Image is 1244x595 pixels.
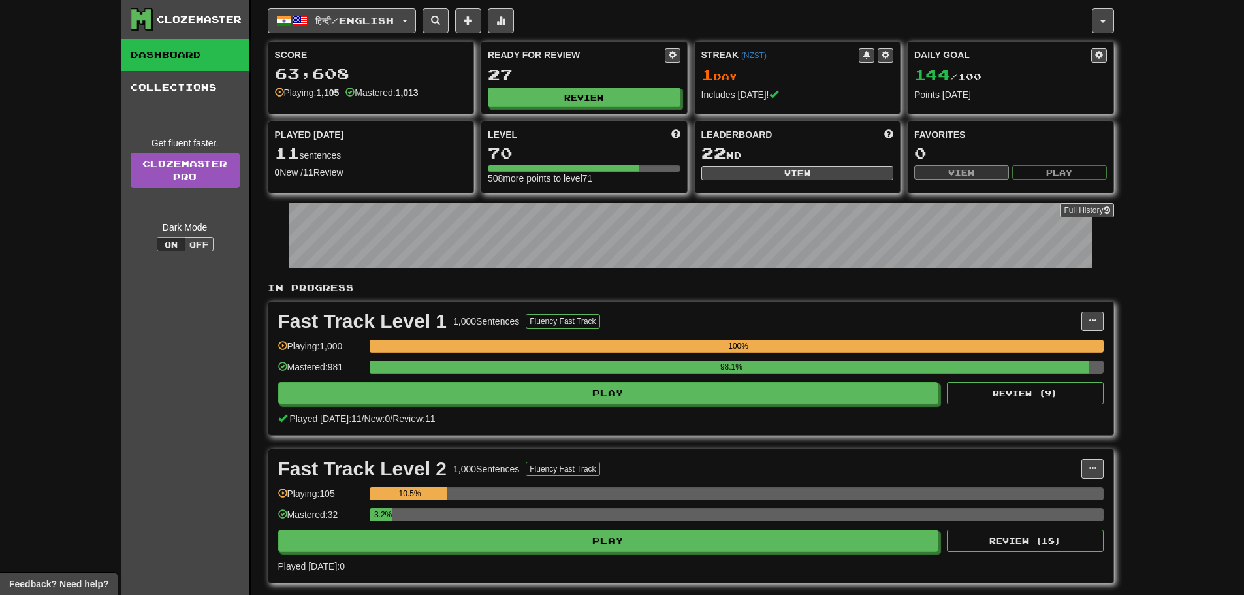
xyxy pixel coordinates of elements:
[1060,203,1113,217] button: Full History
[671,128,680,141] span: Score more points to level up
[275,145,468,162] div: sentences
[390,413,392,424] span: /
[455,8,481,33] button: Add sentence to collection
[374,508,393,521] div: 3.2%
[315,15,394,26] span: हिन्दी / English
[701,144,726,162] span: 22
[275,167,280,178] strong: 0
[701,67,894,84] div: Day
[278,312,447,331] div: Fast Track Level 1
[453,315,519,328] div: 1,000 Sentences
[121,39,249,71] a: Dashboard
[947,530,1104,552] button: Review (18)
[914,65,950,84] span: 144
[1012,165,1107,180] button: Play
[278,361,363,382] div: Mastered: 981
[278,530,939,552] button: Play
[488,128,517,141] span: Level
[488,88,680,107] button: Review
[345,86,418,99] div: Mastered:
[701,65,714,84] span: 1
[488,172,680,185] div: 508 more points to level 71
[278,340,363,361] div: Playing: 1,000
[275,144,300,162] span: 11
[914,128,1107,141] div: Favorites
[488,67,680,83] div: 27
[374,487,447,500] div: 10.5%
[526,462,599,476] button: Fluency Fast Track
[701,145,894,162] div: nd
[392,413,435,424] span: Review: 11
[488,48,665,61] div: Ready for Review
[131,153,240,188] a: ClozemasterPro
[914,145,1107,161] div: 0
[374,361,1089,374] div: 98.1%
[9,577,108,590] span: Open feedback widget
[374,340,1104,353] div: 100%
[396,88,419,98] strong: 1,013
[701,128,773,141] span: Leaderboard
[268,8,416,33] button: हिन्दी/English
[131,221,240,234] div: Dark Mode
[278,382,939,404] button: Play
[316,88,339,98] strong: 1,105
[268,281,1114,295] p: In Progress
[131,137,240,150] div: Get fluent faster.
[275,65,468,82] div: 63,608
[275,48,468,61] div: Score
[364,413,391,424] span: New: 0
[278,508,363,530] div: Mastered: 32
[275,86,340,99] div: Playing:
[488,8,514,33] button: More stats
[423,8,449,33] button: Search sentences
[121,71,249,104] a: Collections
[914,71,981,82] span: / 100
[884,128,893,141] span: This week in points, UTC
[914,48,1091,63] div: Daily Goal
[157,13,242,26] div: Clozemaster
[275,166,468,179] div: New / Review
[453,462,519,475] div: 1,000 Sentences
[701,88,894,101] div: Includes [DATE]!
[278,561,345,571] span: Played [DATE]: 0
[275,128,344,141] span: Played [DATE]
[947,382,1104,404] button: Review (9)
[362,413,364,424] span: /
[526,314,599,329] button: Fluency Fast Track
[914,165,1009,180] button: View
[278,487,363,509] div: Playing: 105
[303,167,313,178] strong: 11
[914,88,1107,101] div: Points [DATE]
[157,237,185,251] button: On
[185,237,214,251] button: Off
[701,48,859,61] div: Streak
[278,459,447,479] div: Fast Track Level 2
[701,166,894,180] button: View
[741,51,767,60] a: (NZST)
[488,145,680,161] div: 70
[289,413,361,424] span: Played [DATE]: 11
